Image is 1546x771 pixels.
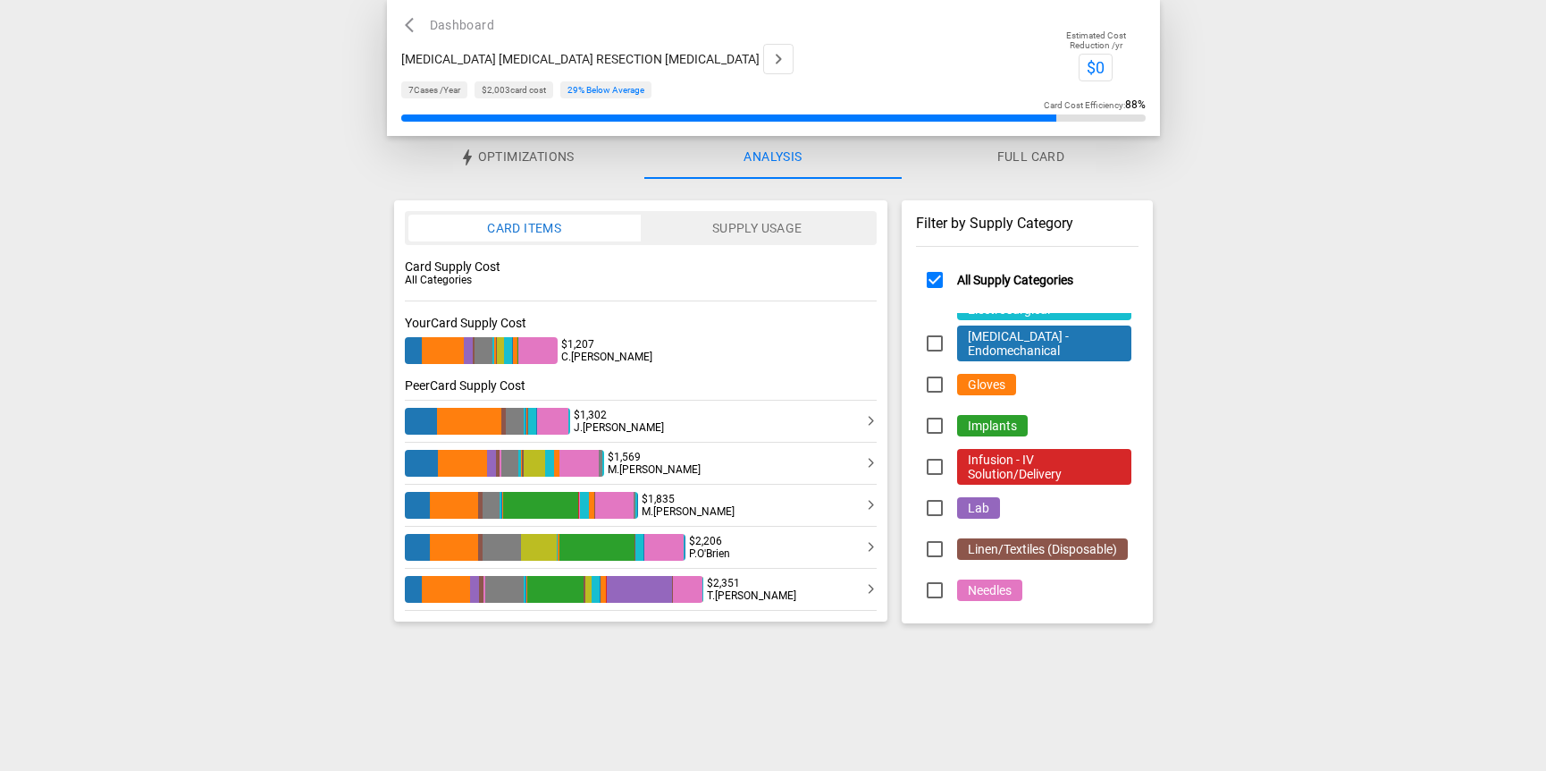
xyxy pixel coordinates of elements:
span: Optimizations [478,149,575,165]
span: 29 % Below Average [567,85,644,95]
span: $1,302 [574,409,607,421]
span: J . [PERSON_NAME] [574,421,664,434]
span: Peer Card Supply Cost [405,378,878,393]
span: Lab [968,501,989,515]
span: Needles [968,583,1012,597]
span: Card Cost Efficiency : [1044,100,1146,110]
span: Your Card Supply Cost [405,316,878,330]
span: Filter by Supply Category [916,215,1073,232]
button: $1,569M.[PERSON_NAME] [405,450,878,477]
span: $1,835 [642,493,675,505]
button: Card Items [408,215,641,241]
span: Gloves [968,377,1005,392]
button: Supply Usage [640,215,873,241]
button: $2,351T.[PERSON_NAME] [405,576,878,603]
span: Implants [968,419,1017,433]
span: $2,351 [707,577,740,589]
span: C . [PERSON_NAME] [561,351,652,363]
span: $1,569 [608,451,641,463]
span: 88 % [1125,98,1146,111]
button: Analysis [644,136,902,179]
span: M . [PERSON_NAME] [608,463,701,476]
span: P . O'Brien [689,547,730,560]
button: Dashboard [401,14,502,37]
span: Linen/Textiles (Disposable) [968,542,1117,556]
span: T . [PERSON_NAME] [707,589,796,602]
button: $2,206P.O'Brien [405,534,878,561]
span: All Categories [405,274,500,286]
span: $2,206 [689,535,722,547]
span: Card Supply Cost [405,259,500,274]
span: $1,207 [561,338,594,351]
button: $1,207C.[PERSON_NAME] [405,337,878,364]
span: [MEDICAL_DATA] [MEDICAL_DATA] RESECTION [MEDICAL_DATA] [401,52,760,66]
button: $1,835M.[PERSON_NAME] [405,492,878,519]
span: $0 [1087,58,1105,77]
span: 7 Cases /Year [408,85,460,95]
button: Full Card [902,136,1159,179]
span: M . [PERSON_NAME] [642,505,735,518]
span: $2,003 [482,85,510,95]
span: All Supply Categories [957,273,1073,287]
span: card cost [482,85,546,95]
span: [MEDICAL_DATA] - Endomechanical [968,329,1069,358]
span: Estimated Cost Reduction /yr [1066,30,1126,50]
button: $1,302J.[PERSON_NAME] [405,408,878,435]
span: Infusion - IV Solution/Delivery [968,453,1062,481]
